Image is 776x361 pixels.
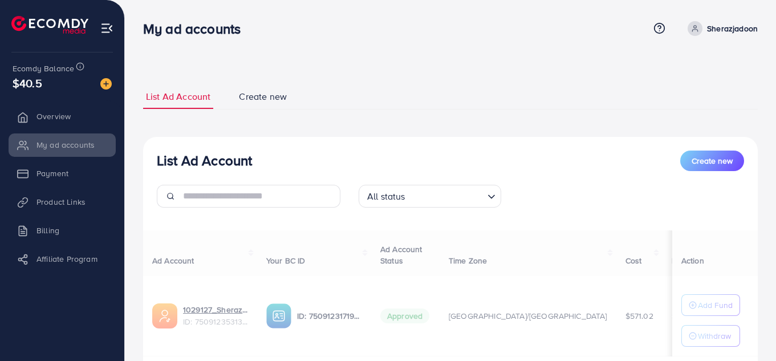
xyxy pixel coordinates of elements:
[13,63,74,74] span: Ecomdy Balance
[692,155,733,167] span: Create new
[683,21,758,36] a: Sherazjadoon
[146,90,210,103] span: List Ad Account
[100,22,113,35] img: menu
[359,185,501,208] div: Search for option
[13,75,42,91] span: $40.5
[680,151,744,171] button: Create new
[409,186,483,205] input: Search for option
[157,152,252,169] h3: List Ad Account
[100,78,112,90] img: image
[239,90,287,103] span: Create new
[143,21,250,37] h3: My ad accounts
[365,188,408,205] span: All status
[11,16,88,34] img: logo
[707,22,758,35] p: Sherazjadoon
